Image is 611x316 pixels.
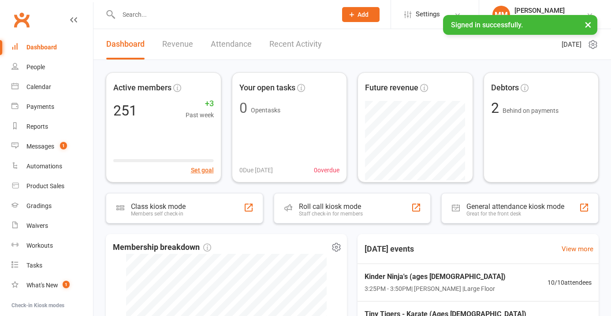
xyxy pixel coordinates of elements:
[239,165,273,175] span: 0 Due [DATE]
[11,216,93,236] a: Waivers
[131,202,186,211] div: Class kiosk mode
[26,63,45,71] div: People
[26,242,53,249] div: Workouts
[11,97,93,117] a: Payments
[239,82,295,94] span: Your open tasks
[186,97,214,110] span: +3
[116,8,331,21] input: Search...
[11,236,93,256] a: Workouts
[131,211,186,217] div: Members self check-in
[191,165,214,175] button: Set goal
[358,11,369,18] span: Add
[211,29,252,59] a: Attendance
[26,103,54,110] div: Payments
[113,241,211,254] span: Membership breakdown
[113,104,137,118] div: 251
[11,57,93,77] a: People
[451,21,523,29] span: Signed in successfully.
[186,110,214,120] span: Past week
[514,15,565,22] div: Newcastle Karate
[11,256,93,275] a: Tasks
[26,83,51,90] div: Calendar
[342,7,380,22] button: Add
[416,4,440,24] span: Settings
[26,262,42,269] div: Tasks
[106,29,145,59] a: Dashboard
[26,123,48,130] div: Reports
[365,271,506,283] span: Kinder Ninja's (ages [DEMOGRAPHIC_DATA])
[11,77,93,97] a: Calendar
[466,202,564,211] div: General attendance kiosk mode
[314,165,339,175] span: 0 overdue
[365,82,418,94] span: Future revenue
[11,9,33,31] a: Clubworx
[11,275,93,295] a: What's New1
[503,107,559,114] span: Behind on payments
[548,278,592,287] span: 10 / 10 attendees
[11,37,93,57] a: Dashboard
[11,176,93,196] a: Product Sales
[514,7,565,15] div: [PERSON_NAME]
[162,29,193,59] a: Revenue
[358,241,421,257] h3: [DATE] events
[562,244,593,254] a: View more
[26,143,54,150] div: Messages
[491,82,519,94] span: Debtors
[113,82,171,94] span: Active members
[466,211,564,217] div: Great for the front desk
[299,211,363,217] div: Staff check-in for members
[60,142,67,149] span: 1
[299,202,363,211] div: Roll call kiosk mode
[562,39,581,50] span: [DATE]
[492,6,510,23] div: MM
[491,100,503,116] span: 2
[26,182,64,190] div: Product Sales
[26,163,62,170] div: Automations
[365,284,506,294] span: 3:25PM - 3:50PM | [PERSON_NAME] | Large Floor
[63,281,70,288] span: 1
[251,107,280,114] span: Open tasks
[11,156,93,176] a: Automations
[26,282,58,289] div: What's New
[11,117,93,137] a: Reports
[26,44,57,51] div: Dashboard
[26,222,48,229] div: Waivers
[580,15,596,34] button: ×
[269,29,322,59] a: Recent Activity
[239,101,247,115] div: 0
[11,137,93,156] a: Messages 1
[11,196,93,216] a: Gradings
[26,202,52,209] div: Gradings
